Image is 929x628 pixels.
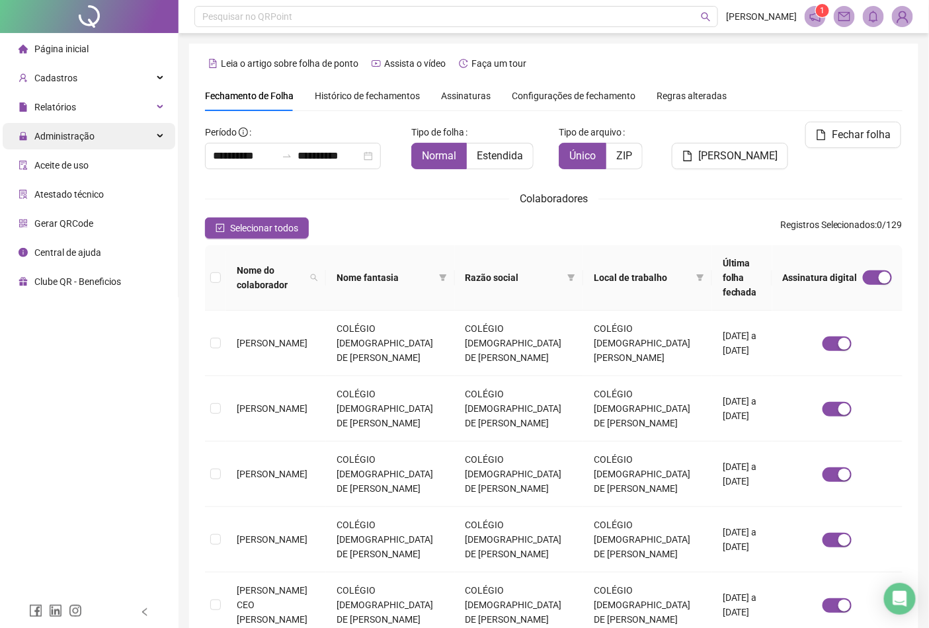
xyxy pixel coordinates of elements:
[422,149,456,162] span: Normal
[884,583,916,615] div: Open Intercom Messenger
[455,507,584,572] td: COLÉGIO [DEMOGRAPHIC_DATA] DE [PERSON_NAME]
[616,149,632,162] span: ZIP
[221,58,358,69] span: Leia o artigo sobre folha de ponto
[19,102,28,112] span: file
[237,338,307,348] span: [PERSON_NAME]
[205,127,237,137] span: Período
[310,274,318,282] span: search
[583,442,712,507] td: COLÉGIO [DEMOGRAPHIC_DATA] DE [PERSON_NAME]
[19,44,28,54] span: home
[672,143,788,169] button: [PERSON_NAME]
[838,11,850,22] span: mail
[34,276,121,287] span: Clube QR - Beneficios
[326,311,455,376] td: COLÉGIO [DEMOGRAPHIC_DATA] DE [PERSON_NAME]
[701,12,711,22] span: search
[326,507,455,572] td: COLÉGIO [DEMOGRAPHIC_DATA] DE [PERSON_NAME]
[868,11,879,22] span: bell
[19,219,28,228] span: qrcode
[34,247,101,258] span: Central de ajuda
[49,604,62,617] span: linkedin
[307,260,321,295] span: search
[230,221,298,235] span: Selecionar todos
[237,585,307,625] span: [PERSON_NAME] CEO [PERSON_NAME]
[816,4,829,17] sup: 1
[216,223,225,233] span: check-square
[780,217,903,239] span: : 0 / 129
[583,311,712,376] td: COLÉGIO [DEMOGRAPHIC_DATA] [PERSON_NAME]
[34,218,93,229] span: Gerar QRCode
[569,149,596,162] span: Único
[34,44,89,54] span: Página inicial
[832,127,891,143] span: Fechar folha
[34,160,89,171] span: Aceite de uso
[682,151,693,161] span: file
[337,270,434,285] span: Nome fantasia
[441,91,491,100] span: Assinaturas
[19,132,28,141] span: lock
[694,268,707,288] span: filter
[712,311,772,376] td: [DATE] a [DATE]
[384,58,446,69] span: Assista o vídeo
[439,274,447,282] span: filter
[583,507,712,572] td: COLÉGIO [DEMOGRAPHIC_DATA] DE [PERSON_NAME]
[326,376,455,442] td: COLÉGIO [DEMOGRAPHIC_DATA] DE [PERSON_NAME]
[208,59,218,68] span: file-text
[19,277,28,286] span: gift
[783,270,858,285] span: Assinatura digital
[726,9,797,24] span: [PERSON_NAME]
[237,469,307,479] span: [PERSON_NAME]
[205,91,294,101] span: Fechamento de Folha
[893,7,912,26] img: 27097
[34,73,77,83] span: Cadastros
[34,102,76,112] span: Relatórios
[696,274,704,282] span: filter
[455,442,584,507] td: COLÉGIO [DEMOGRAPHIC_DATA] DE [PERSON_NAME]
[712,376,772,442] td: [DATE] a [DATE]
[712,442,772,507] td: [DATE] a [DATE]
[436,268,450,288] span: filter
[567,274,575,282] span: filter
[205,217,309,239] button: Selecionar todos
[237,263,305,292] span: Nome do colaborador
[282,151,292,161] span: swap-right
[821,6,825,15] span: 1
[780,219,875,230] span: Registros Selecionados
[698,148,778,164] span: [PERSON_NAME]
[565,268,578,288] span: filter
[19,73,28,83] span: user-add
[19,161,28,170] span: audit
[657,91,727,100] span: Regras alteradas
[455,311,584,376] td: COLÉGIO [DEMOGRAPHIC_DATA] DE [PERSON_NAME]
[520,192,588,205] span: Colaboradores
[559,125,622,139] span: Tipo de arquivo
[583,376,712,442] td: COLÉGIO [DEMOGRAPHIC_DATA] DE [PERSON_NAME]
[465,270,563,285] span: Razão social
[282,151,292,161] span: to
[19,190,28,199] span: solution
[315,91,420,101] span: Histórico de fechamentos
[809,11,821,22] span: notification
[29,604,42,617] span: facebook
[34,189,104,200] span: Atestado técnico
[411,125,464,139] span: Tipo de folha
[237,403,307,414] span: [PERSON_NAME]
[459,59,468,68] span: history
[471,58,526,69] span: Faça um tour
[712,245,772,311] th: Última folha fechada
[140,608,149,617] span: left
[594,270,691,285] span: Local de trabalho
[455,376,584,442] td: COLÉGIO [DEMOGRAPHIC_DATA] DE [PERSON_NAME]
[237,534,307,545] span: [PERSON_NAME]
[34,131,95,141] span: Administração
[512,91,635,100] span: Configurações de fechamento
[712,507,772,572] td: [DATE] a [DATE]
[816,130,827,140] span: file
[477,149,523,162] span: Estendida
[19,248,28,257] span: info-circle
[326,442,455,507] td: COLÉGIO [DEMOGRAPHIC_DATA] DE [PERSON_NAME]
[239,128,248,137] span: info-circle
[805,122,901,148] button: Fechar folha
[69,604,82,617] span: instagram
[372,59,381,68] span: youtube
